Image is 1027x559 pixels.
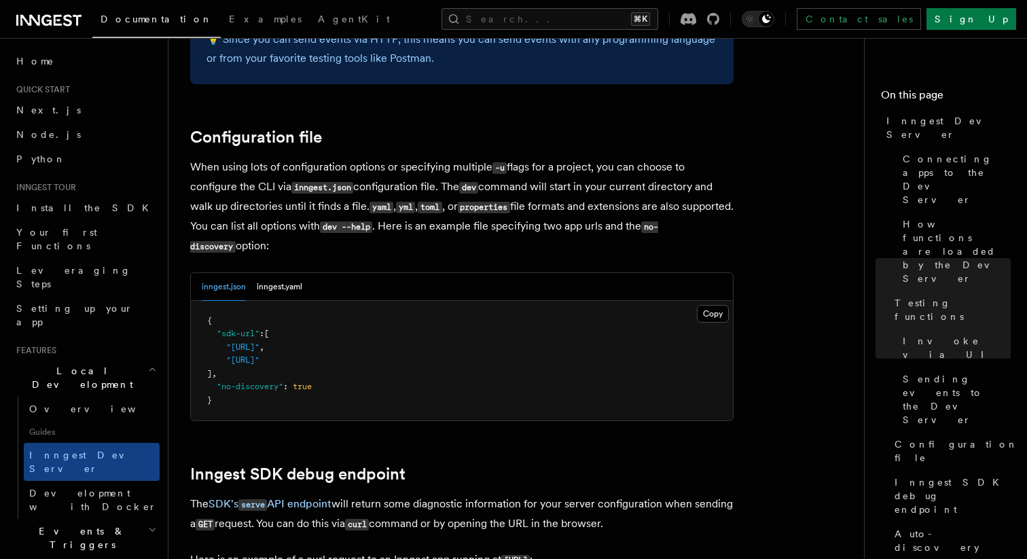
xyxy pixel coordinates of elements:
code: curl [345,519,369,530]
a: Next.js [11,98,160,122]
span: Inngest SDK debug endpoint [895,475,1011,516]
span: [ [264,329,269,338]
a: Node.js [11,122,160,147]
a: Setting up your app [11,296,160,334]
a: Contact sales [797,8,921,30]
code: dev --help [320,221,372,233]
span: Your first Functions [16,227,97,251]
span: Inngest tour [11,182,76,193]
span: : [259,329,264,338]
span: Documentation [101,14,213,24]
span: "[URL]" [226,342,259,352]
h4: On this page [881,87,1011,109]
a: Inngest Dev Server [24,443,160,481]
span: true [293,382,312,391]
span: : [283,382,288,391]
span: Overview [29,403,169,414]
p: When using lots of configuration options or specifying multiple flags for a project, you can choo... [190,158,734,256]
div: Local Development [11,397,160,519]
a: Leveraging Steps [11,258,160,296]
button: inngest.yaml [257,273,302,301]
span: Home [16,54,54,68]
span: Inngest Dev Server [886,114,1011,141]
span: Inngest Dev Server [29,450,145,474]
span: Setting up your app [16,303,133,327]
a: Invoke via UI [897,329,1011,367]
span: Next.js [16,105,81,115]
span: Sending events to the Dev Server [903,372,1011,427]
a: Inngest SDK debug endpoint [190,465,406,484]
a: Python [11,147,160,171]
code: properties [458,202,510,213]
span: "sdk-url" [217,329,259,338]
a: Configuration file [190,128,322,147]
span: , [259,342,264,352]
code: dev [459,182,478,194]
span: AgentKit [318,14,390,24]
p: 💡 Since you can send events via HTTP, this means you can send events with any programming languag... [206,30,717,68]
span: Connecting apps to the Dev Server [903,152,1011,206]
code: no-discovery [190,221,658,253]
span: "no-discovery" [217,382,283,391]
code: inngest.json [291,182,353,194]
a: SDK'sserveAPI endpoint [209,497,331,510]
a: Connecting apps to the Dev Server [897,147,1011,212]
a: How functions are loaded by the Dev Server [897,212,1011,291]
code: GET [196,519,215,530]
button: Events & Triggers [11,519,160,557]
code: yml [396,202,415,213]
span: Python [16,154,66,164]
span: Invoke via UI [903,334,1011,361]
a: AgentKit [310,4,398,37]
a: Examples [221,4,310,37]
code: toml [418,202,442,213]
button: Local Development [11,359,160,397]
span: { [207,316,212,325]
span: Local Development [11,364,148,391]
p: The will return some diagnostic information for your server configuration when sending a request.... [190,494,734,534]
a: Home [11,49,160,73]
span: Node.js [16,129,81,140]
button: inngest.json [202,273,246,301]
a: Sign Up [926,8,1016,30]
a: Testing functions [889,291,1011,329]
span: Events & Triggers [11,524,148,552]
span: Leveraging Steps [16,265,131,289]
button: Copy [697,305,729,323]
span: Auto-discovery [895,527,1011,554]
a: Your first Functions [11,220,160,258]
a: Install the SDK [11,196,160,220]
span: Guides [24,421,160,443]
a: Documentation [92,4,221,38]
span: Quick start [11,84,70,95]
span: Testing functions [895,296,1011,323]
span: Install the SDK [16,202,157,213]
span: How functions are loaded by the Dev Server [903,217,1011,285]
button: Toggle dark mode [742,11,774,27]
span: , [212,369,217,378]
span: "[URL]" [226,355,259,365]
button: Search...⌘K [442,8,658,30]
span: Configuration file [895,437,1018,465]
code: -u [492,162,507,174]
kbd: ⌘K [631,12,650,26]
span: Examples [229,14,302,24]
span: Features [11,345,56,356]
span: Development with Docker [29,488,157,512]
a: Overview [24,397,160,421]
span: ] [207,369,212,378]
code: yaml [370,202,393,213]
a: Inngest Dev Server [881,109,1011,147]
a: Development with Docker [24,481,160,519]
code: serve [238,499,267,511]
a: Sending events to the Dev Server [897,367,1011,432]
a: Inngest SDK debug endpoint [889,470,1011,522]
a: Configuration file [889,432,1011,470]
span: } [207,395,212,405]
